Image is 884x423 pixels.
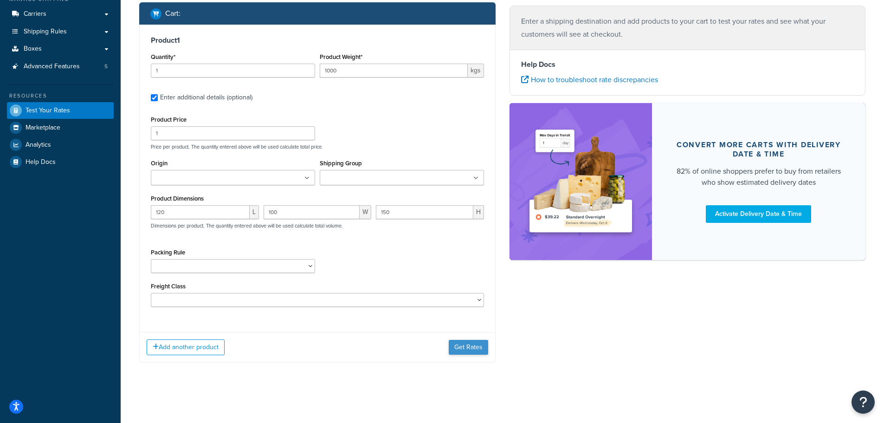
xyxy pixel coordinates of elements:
label: Shipping Group [320,160,362,167]
div: Enter additional details (optional) [160,91,252,104]
button: Open Resource Center [852,390,875,414]
label: Product Dimensions [151,195,204,202]
a: Boxes [7,40,114,58]
a: Analytics [7,137,114,153]
span: Advanced Features [24,63,80,71]
button: Add another product [147,339,225,355]
a: Help Docs [7,154,114,170]
label: Packing Rule [151,249,185,256]
span: Marketplace [26,124,60,132]
p: Enter a shipping destination and add products to your cart to test your rates and see what your c... [521,15,854,41]
img: feature-image-ddt-36eae7f7280da8017bfb280eaccd9c446f90b1fe08728e4019434db127062ab4.png [523,117,638,246]
label: Origin [151,160,168,167]
a: Carriers [7,6,114,23]
span: Boxes [24,45,42,53]
a: Activate Delivery Date & Time [706,205,811,223]
label: Product Weight* [320,53,362,60]
div: Resources [7,92,114,100]
span: Shipping Rules [24,28,67,36]
a: Marketplace [7,119,114,136]
span: Help Docs [26,158,56,166]
h2: Cart : [165,9,181,18]
p: Dimensions per product. The quantity entered above will be used calculate total volume. [148,222,343,229]
span: Test Your Rates [26,107,70,115]
a: How to troubleshoot rate discrepancies [521,74,658,85]
p: Price per product. The quantity entered above will be used calculate total price. [148,143,486,150]
label: Product Price [151,116,187,123]
label: Freight Class [151,283,186,290]
span: Analytics [26,141,51,149]
a: Shipping Rules [7,23,114,40]
li: Advanced Features [7,58,114,75]
h3: Product 1 [151,36,484,45]
label: Quantity* [151,53,175,60]
div: 82% of online shoppers prefer to buy from retailers who show estimated delivery dates [674,166,844,188]
div: Convert more carts with delivery date & time [674,140,844,159]
input: 0 [151,64,315,78]
a: Advanced Features5 [7,58,114,75]
span: L [250,205,259,219]
a: Test Your Rates [7,102,114,119]
span: 5 [104,63,108,71]
button: Get Rates [449,340,488,355]
span: Carriers [24,10,46,18]
h4: Help Docs [521,59,854,70]
span: H [473,205,484,219]
span: kgs [468,64,484,78]
input: Enter additional details (optional) [151,94,158,101]
input: 0.00 [320,64,468,78]
span: W [360,205,371,219]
